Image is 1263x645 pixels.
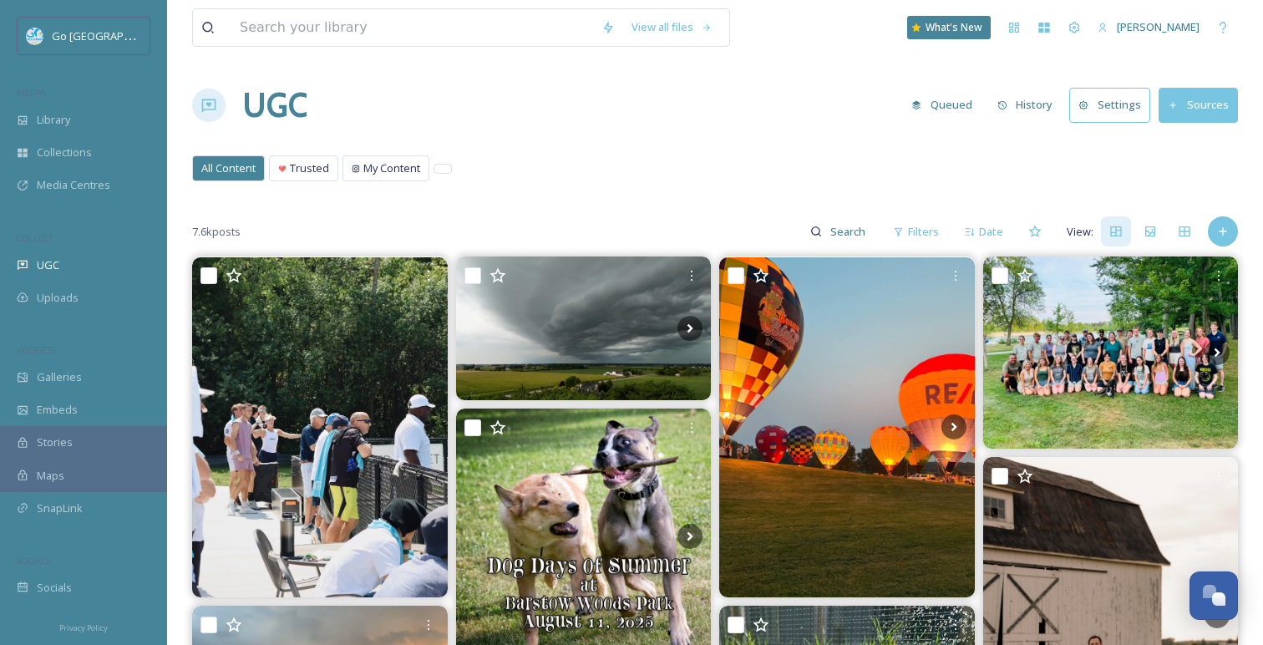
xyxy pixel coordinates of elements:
[17,86,46,99] span: MEDIA
[623,11,721,43] a: View all files
[1189,571,1238,620] button: Open Chat
[37,468,64,484] span: Maps
[17,554,50,566] span: SOCIALS
[52,28,175,43] span: Go [GEOGRAPHIC_DATA]
[1089,11,1208,43] a: [PERSON_NAME]
[903,89,989,121] a: Queued
[37,500,83,516] span: SnapLink
[37,112,70,128] span: Library
[290,160,329,176] span: Trusted
[719,257,975,597] img: #hotairballoonfestival #midlandmi
[456,256,712,400] img: Had some interesting weather earlier tonight here. #storm #tornadowarning #baycitymi #djimini4pro...
[1159,88,1238,122] button: Sources
[989,89,1070,121] a: History
[1069,88,1159,122] a: Settings
[37,580,72,596] span: Socials
[37,290,79,306] span: Uploads
[363,160,420,176] span: My Content
[983,256,1239,448] img: We loved bringing together all our baristas and leaders from Freeland, Bay City, Saginaw, and Mid...
[37,434,73,450] span: Stories
[27,28,43,44] img: GoGreatLogo_MISkies_RegionalTrails%20%281%29.png
[979,224,1003,240] span: Date
[1069,88,1150,122] button: Settings
[37,369,82,385] span: Galleries
[37,402,78,418] span: Embeds
[201,160,256,176] span: All Content
[903,89,981,121] button: Queued
[231,9,593,46] input: Search your library
[17,231,53,244] span: COLLECT
[37,145,92,160] span: Collections
[192,224,241,240] span: 7.6k posts
[1117,19,1200,34] span: [PERSON_NAME]
[822,215,876,248] input: Search
[989,89,1062,121] button: History
[17,343,55,356] span: WIDGETS
[37,257,59,273] span: UGC
[242,80,307,130] a: UGC
[37,177,110,193] span: Media Centres
[908,224,939,240] span: Filters
[1067,224,1093,240] span: View:
[192,257,448,597] img: The action continues🌊 Can’t make it today? We are here August 13-17⚡️
[59,622,108,633] span: Privacy Policy
[59,617,108,637] a: Privacy Policy
[907,16,991,39] a: What's New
